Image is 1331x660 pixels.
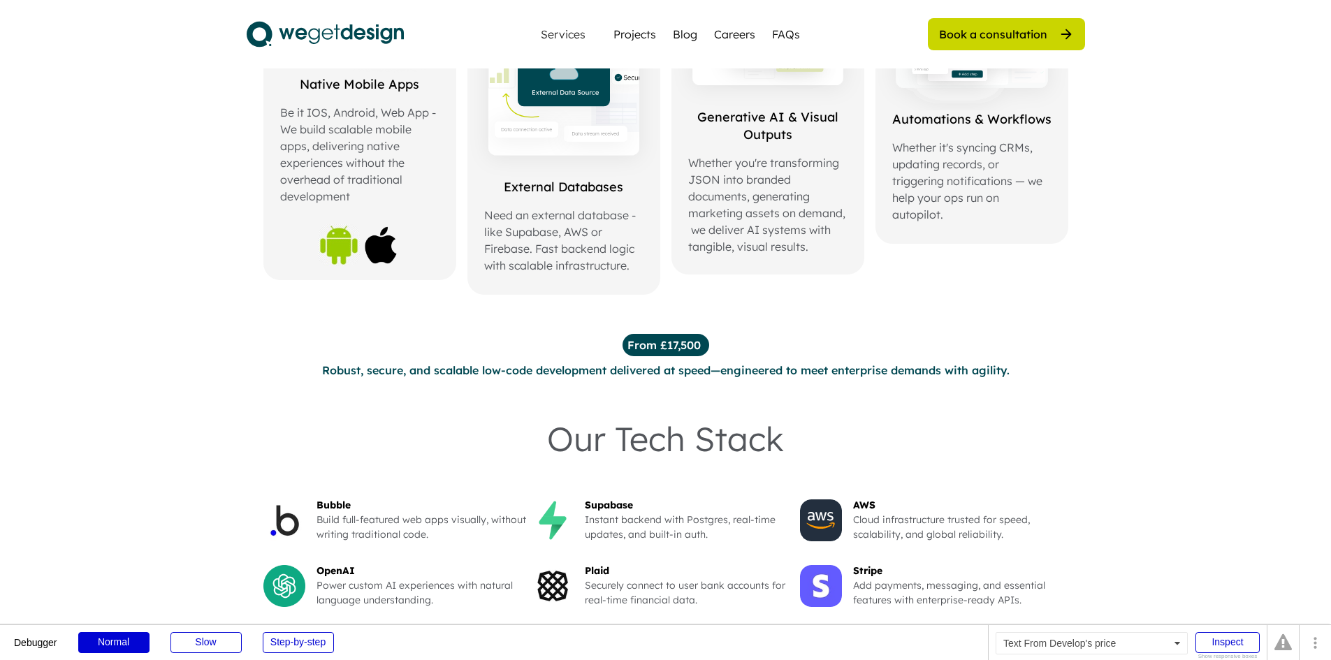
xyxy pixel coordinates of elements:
img: logo-apple-icon-lg.png [360,224,402,266]
div: Instant backend with Postgres, real-time updates, and built-in auth. [585,513,794,542]
div: AWS [853,499,875,513]
div: Be it IOS, Android, Web App - We build scalable mobile apps, delivering native experiences withou... [280,104,439,205]
div: Need an external database - like Supabase, AWS or Firebase. Fast backend logic with scalable infr... [484,207,643,274]
img: plaid__logo.jpg [532,565,574,607]
div: External Databases [484,178,643,196]
img: Android-sign-icon-design-illustration-on-transparent-background-PNG.png [318,224,360,266]
div: Bubble [317,499,351,513]
img: bubble_group_inc_logo.jpg [263,499,305,541]
div: Slow [170,632,242,653]
div: Build full-featured web apps visually, without writing traditional code. [317,513,526,542]
div: Plaid [585,564,609,578]
img: supabase.png [532,499,574,541]
div: Whether you're transforming JSON into branded documents, generating marketing assets on demand, w... [688,154,848,255]
div: Text From Develop's price [996,632,1188,654]
div: From £17,500 [627,337,701,353]
div: OpenAI [317,564,355,578]
div: Book a consultation [939,27,1047,42]
div: Automations & Workflows [892,110,1052,128]
div: Robust, secure, and scalable low-code development delivered at speed—engineered to meet enterpris... [322,362,1010,379]
div: Show responsive boxes [1195,654,1260,659]
div: Stripe [853,564,882,578]
div: Whether it's syncing CRMs, updating records, or triggering notifications — we help your ops run o... [892,139,1052,223]
div: Cloud infrastructure trusted for speed, scalability, and global reliability. [853,513,1063,542]
div: Inspect [1195,632,1260,653]
div: Debugger [14,625,57,647]
div: Add payments, messaging, and essential features with enterprise-ready APIs. [853,578,1063,608]
img: openai-chatgpt-logo-icon-free-png.webp [263,565,305,607]
a: Careers [714,26,755,43]
div: Normal [78,632,150,653]
a: Projects [613,26,656,43]
div: Step-by-step [263,632,334,653]
img: AWS-Marketplace-Logo-PNG-to-svg-1.svg [800,499,842,541]
div: Power custom AI experiences with natural language understanding. [317,578,526,608]
div: Generative AI & Visual Outputs [688,108,848,143]
a: FAQs [772,26,800,43]
div: Supabase [585,499,633,513]
div: Services [535,29,591,40]
div: Native Mobile Apps [280,75,439,93]
img: logo.svg [247,17,404,52]
img: Stripe.jpg [800,565,842,607]
div: Securely connect to user bank accounts for real-time financial data. [585,578,794,608]
a: Blog [673,26,697,43]
div: Our Tech Stack [547,422,784,455]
